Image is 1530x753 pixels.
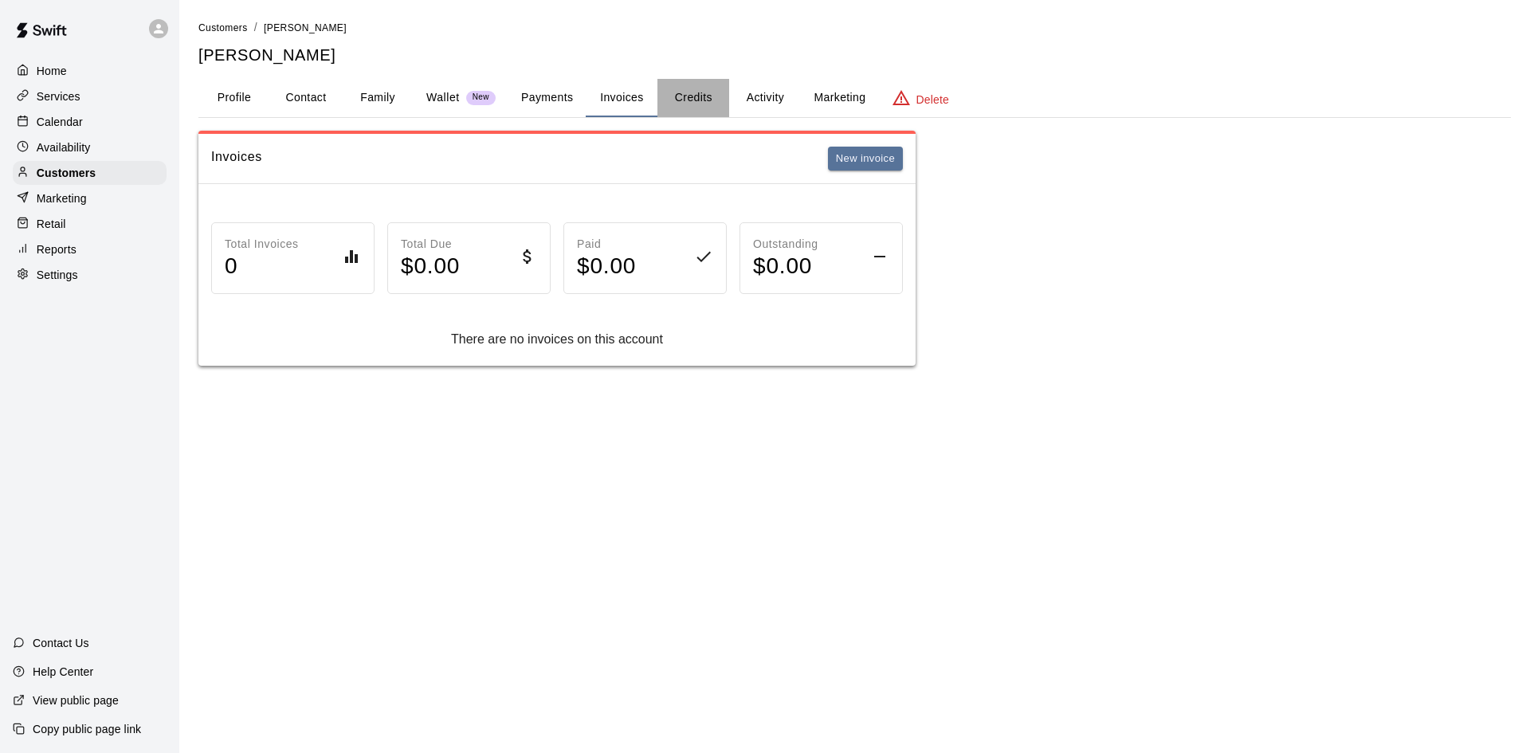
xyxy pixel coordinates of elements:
p: Calendar [37,114,83,130]
h4: $ 0.00 [401,253,460,280]
h4: $ 0.00 [577,253,636,280]
h4: 0 [225,253,299,280]
button: Payments [508,79,586,117]
button: Family [342,79,414,117]
h6: Invoices [211,147,262,171]
h4: $ 0.00 [753,253,818,280]
h5: [PERSON_NAME] [198,45,1511,66]
a: Settings [13,263,167,287]
nav: breadcrumb [198,19,1511,37]
span: Customers [198,22,248,33]
p: Paid [577,236,636,253]
a: Reports [13,237,167,261]
a: Calendar [13,110,167,134]
p: Total Due [401,236,460,253]
a: Retail [13,212,167,236]
a: Availability [13,135,167,159]
p: Customers [37,165,96,181]
span: [PERSON_NAME] [264,22,347,33]
p: Availability [37,139,91,155]
p: Delete [916,92,949,108]
p: Contact Us [33,635,89,651]
p: Total Invoices [225,236,299,253]
button: Invoices [586,79,657,117]
a: Customers [198,21,248,33]
span: New [466,92,496,103]
button: Credits [657,79,729,117]
button: Activity [729,79,801,117]
p: Help Center [33,664,93,680]
a: Marketing [13,186,167,210]
a: Services [13,84,167,108]
button: Profile [198,79,270,117]
p: Retail [37,216,66,232]
p: Reports [37,241,76,257]
li: / [254,19,257,36]
button: Marketing [801,79,878,117]
p: Wallet [426,89,460,106]
a: Customers [13,161,167,185]
p: Marketing [37,190,87,206]
div: basic tabs example [198,79,1511,117]
p: View public page [33,692,119,708]
p: Home [37,63,67,79]
p: Copy public page link [33,721,141,737]
div: There are no invoices on this account [211,332,903,347]
button: Contact [270,79,342,117]
p: Outstanding [753,236,818,253]
p: Settings [37,267,78,283]
p: Services [37,88,80,104]
button: New invoice [828,147,903,171]
a: Home [13,59,167,83]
